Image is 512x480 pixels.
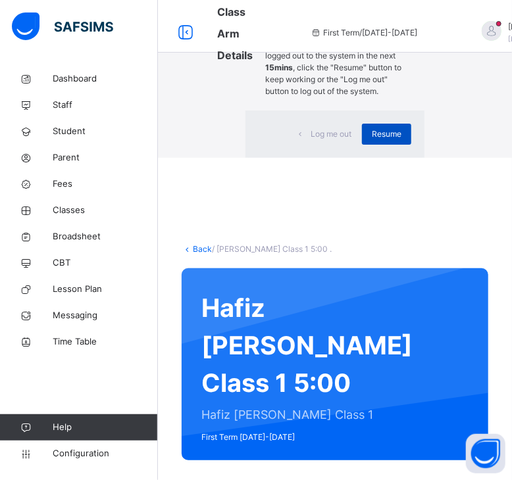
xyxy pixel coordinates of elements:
[53,447,157,460] span: Configuration
[311,27,418,39] span: session/term information
[372,128,401,140] span: Resume
[311,128,351,140] span: Log me out
[265,38,405,97] p: Due to inactivity you would be logged out to the system in the next , click the "Resume" button t...
[193,244,212,254] a: Back
[53,125,158,138] span: Student
[53,283,158,296] span: Lesson Plan
[466,434,505,473] button: Open asap
[53,230,158,243] span: Broadsheet
[53,256,158,270] span: CBT
[12,12,113,40] img: safsims
[53,151,158,164] span: Parent
[265,62,293,72] strong: 15mins
[53,99,158,112] span: Staff
[53,309,158,322] span: Messaging
[53,335,158,348] span: Time Table
[53,421,157,434] span: Help
[53,178,158,191] span: Fees
[212,244,332,254] span: / [PERSON_NAME] Class 1 5:00 .
[53,204,158,217] span: Classes
[53,72,158,85] span: Dashboard
[217,5,253,62] span: Class Arm Details
[201,431,413,443] span: First Term [DATE]-[DATE]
